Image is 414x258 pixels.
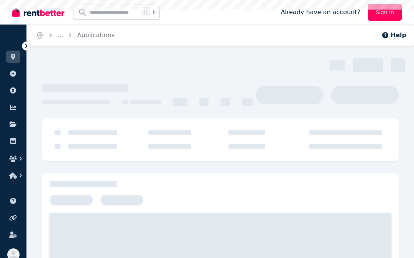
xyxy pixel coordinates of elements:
[12,7,64,18] img: RentBetter
[77,31,115,39] a: Applications
[58,31,63,39] span: ...
[368,4,402,21] a: Sign In
[381,31,406,40] button: Help
[153,9,155,15] span: k
[27,25,124,46] nav: Breadcrumb
[281,8,360,17] span: Already have an account?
